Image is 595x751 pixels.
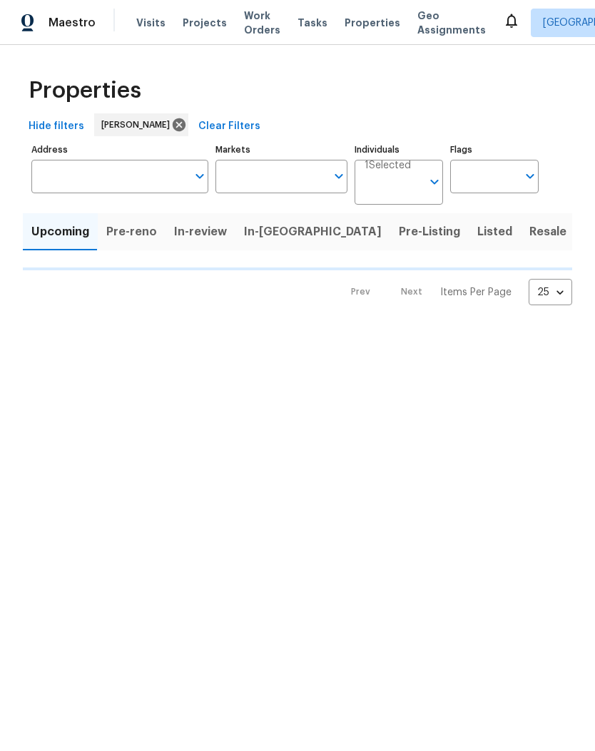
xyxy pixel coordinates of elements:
span: In-[GEOGRAPHIC_DATA] [244,222,382,242]
span: Properties [345,16,400,30]
div: [PERSON_NAME] [94,113,188,136]
span: Tasks [297,18,327,28]
span: Listed [477,222,512,242]
span: Visits [136,16,166,30]
button: Open [520,166,540,186]
span: Properties [29,83,141,98]
label: Individuals [355,145,443,154]
span: Hide filters [29,118,84,136]
span: Pre-Listing [399,222,460,242]
span: In-review [174,222,227,242]
span: Upcoming [31,222,89,242]
span: Resale [529,222,566,242]
label: Flags [450,145,539,154]
button: Hide filters [23,113,90,140]
button: Open [190,166,210,186]
span: Geo Assignments [417,9,486,37]
p: Items Per Page [440,285,512,300]
span: Work Orders [244,9,280,37]
label: Address [31,145,208,154]
span: Clear Filters [198,118,260,136]
span: Maestro [49,16,96,30]
label: Markets [215,145,348,154]
button: Open [424,172,444,192]
nav: Pagination Navigation [337,279,572,305]
span: Pre-reno [106,222,157,242]
div: 25 [529,274,572,311]
span: 1 Selected [365,160,411,172]
span: [PERSON_NAME] [101,118,176,132]
button: Clear Filters [193,113,266,140]
span: Projects [183,16,227,30]
button: Open [329,166,349,186]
